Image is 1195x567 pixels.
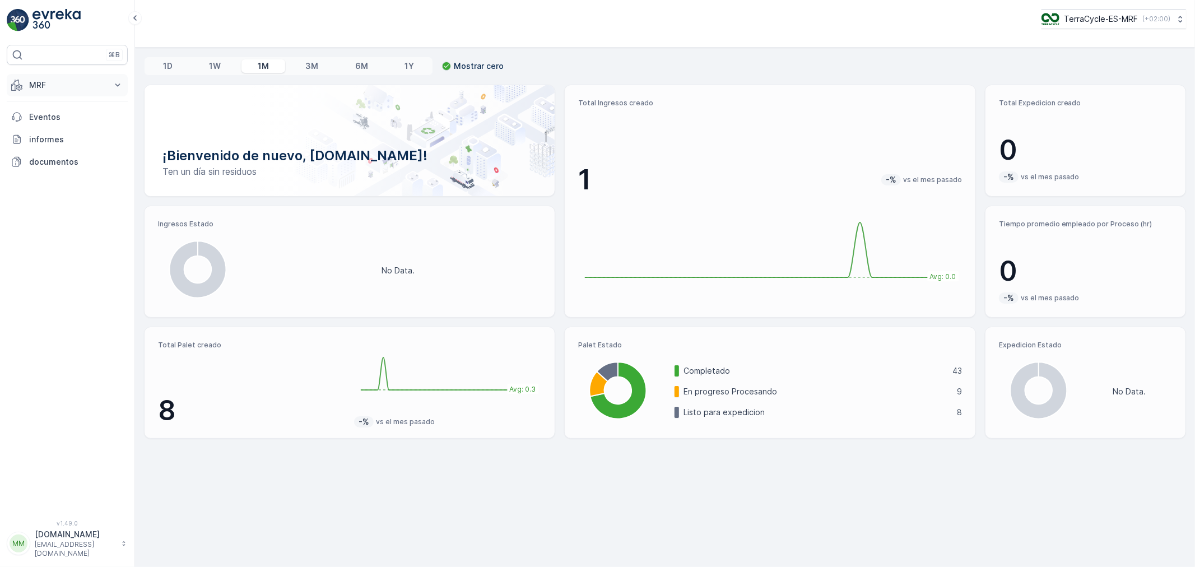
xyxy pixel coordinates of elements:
p: documentos [29,156,123,168]
div: MM [10,535,27,552]
img: TC_mwK4AaT.png [1041,13,1059,25]
p: Palet Estado [578,341,961,350]
p: 0 [999,133,1172,167]
p: 1Y [404,61,414,72]
p: Completado [683,365,945,377]
p: En progreso Procesando [683,386,949,397]
p: [DOMAIN_NAME] [35,529,115,540]
p: 1 [578,163,591,197]
p: Expedicion Estado [999,341,1172,350]
p: 8 [957,407,962,418]
p: Mostrar cero [454,61,504,72]
p: Total Palet creado [158,341,345,350]
p: -% [885,174,898,185]
p: No Data. [1113,386,1146,397]
span: v 1.49.0 [7,520,128,527]
p: 3M [305,61,318,72]
p: TerraCycle-ES-MRF [1064,13,1138,25]
button: TerraCycle-ES-MRF(+02:00) [1041,9,1186,29]
p: Ingresos Estado [158,220,541,229]
img: logo_light-DOdMpM7g.png [32,9,81,31]
p: MRF [29,80,105,91]
img: logo [7,9,29,31]
p: 1D [163,61,173,72]
p: 1M [258,61,269,72]
p: informes [29,134,123,145]
a: documentos [7,151,128,173]
p: Eventos [29,111,123,123]
p: ⌘B [109,50,120,59]
p: ¡Bienvenido de nuevo, [DOMAIN_NAME]! [162,147,537,165]
a: informes [7,128,128,151]
a: Eventos [7,106,128,128]
p: [EMAIL_ADDRESS][DOMAIN_NAME] [35,540,115,558]
p: 9 [957,386,962,397]
p: No Data. [382,265,415,276]
p: Tiempo promedio empleado por Proceso (hr) [999,220,1172,229]
p: 6M [355,61,368,72]
p: Total Expedicion creado [999,99,1172,108]
p: vs el mes pasado [903,175,962,184]
p: 1W [209,61,221,72]
p: -% [357,416,370,427]
p: Listo para expedicion [683,407,949,418]
p: Total Ingresos creado [578,99,961,108]
p: vs el mes pasado [376,417,435,426]
p: 0 [999,254,1172,288]
button: MM[DOMAIN_NAME][EMAIL_ADDRESS][DOMAIN_NAME] [7,529,128,558]
p: -% [1002,292,1015,304]
p: 8 [158,394,345,427]
p: ( +02:00 ) [1142,15,1170,24]
p: 43 [952,365,962,377]
p: Ten un día sin residuos [162,165,537,178]
p: vs el mes pasado [1021,173,1080,182]
p: vs el mes pasado [1021,294,1080,303]
button: MRF [7,74,128,96]
p: -% [1002,171,1015,183]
